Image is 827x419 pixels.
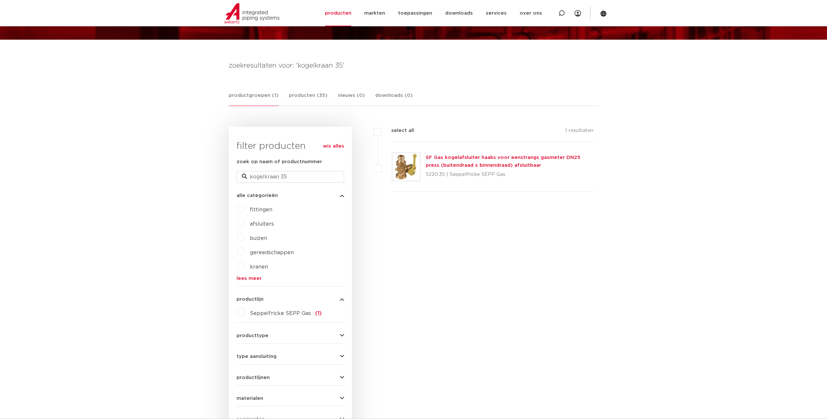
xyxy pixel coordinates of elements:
[250,264,268,269] a: kranen
[237,140,344,153] h3: filter producten
[323,142,344,150] a: wis alles
[237,193,344,198] button: alle categorieën
[237,396,263,401] span: materialen
[426,155,580,168] a: SF Gas kogelafsluiter haaks voor eenstrangs gasmeter DN25 press (buitendraad x binnendraad) afslu...
[250,236,267,241] a: buizen
[250,207,272,212] a: fittingen
[237,276,344,281] a: lees meer
[237,171,344,183] input: zoeken
[250,250,294,255] a: gereedschappen
[237,193,278,198] span: alle categorieën
[237,297,344,302] button: productlijn
[289,92,328,106] a: producten (35)
[237,333,344,338] button: producttype
[237,297,264,302] span: productlijn
[237,375,270,380] span: productlijnen
[237,354,344,359] button: type aansluiting
[392,153,420,181] img: Thumbnail for SF Gas kogelafsluiter haaks voor eenstrangs gasmeter DN25 press (buitendraad x binn...
[338,92,365,106] a: nieuws (0)
[237,375,344,380] button: productlijnen
[237,396,344,401] button: materialen
[315,311,322,316] span: (1)
[229,92,278,106] a: productgroepen (1)
[237,354,277,359] span: type aansluiting
[250,221,274,227] a: afsluiters
[250,311,311,316] span: Seppelfricke SEPP Gas
[237,158,322,166] label: zoek op naam of productnummer
[229,60,599,71] h4: zoekresultaten voor: 'kogelkraan 35'
[375,92,413,106] a: downloads (0)
[565,127,593,137] p: 1 resultaten
[237,333,268,338] span: producttype
[426,169,594,180] p: 5220.35 | Seppelfricke SEPP Gas
[381,127,414,135] label: select all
